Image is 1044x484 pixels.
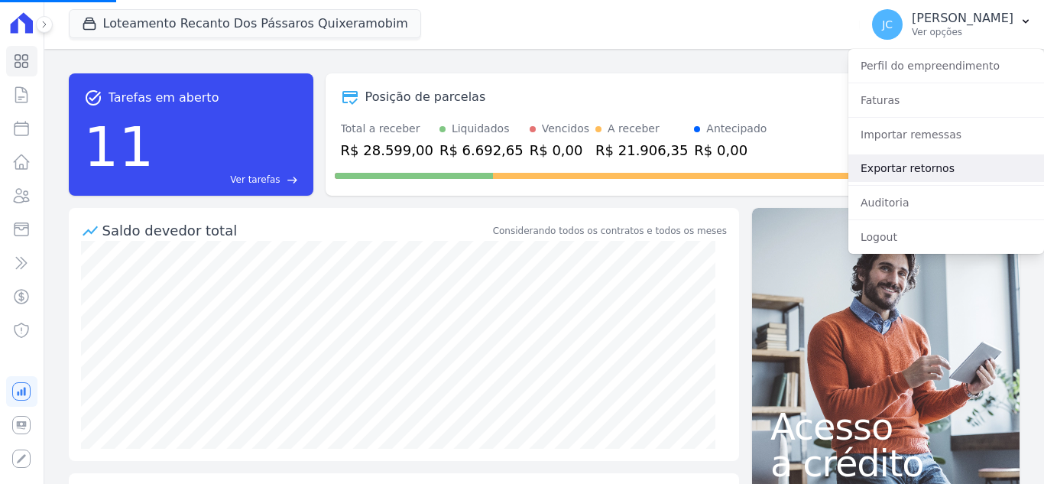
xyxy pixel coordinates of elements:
[84,107,154,187] div: 11
[84,89,102,107] span: task_alt
[493,224,727,238] div: Considerando todos os contratos e todos os meses
[439,140,524,161] div: R$ 6.692,65
[341,140,433,161] div: R$ 28.599,00
[912,26,1013,38] p: Ver opções
[230,173,280,187] span: Ver tarefas
[102,220,490,241] div: Saldo devedor total
[341,121,433,137] div: Total a receber
[542,121,589,137] div: Vencidos
[706,121,767,137] div: Antecipado
[160,173,297,187] a: Ver tarefas east
[848,86,1044,114] a: Faturas
[595,140,688,161] div: R$ 21.906,35
[882,19,893,30] span: JC
[109,89,219,107] span: Tarefas em aberto
[860,3,1044,46] button: JC [PERSON_NAME] Ver opções
[452,121,510,137] div: Liquidados
[287,174,298,186] span: east
[770,408,1001,445] span: Acesso
[848,154,1044,182] a: Exportar retornos
[848,121,1044,148] a: Importar remessas
[69,9,421,38] button: Loteamento Recanto Dos Pássaros Quixeramobim
[694,140,767,161] div: R$ 0,00
[848,223,1044,251] a: Logout
[912,11,1013,26] p: [PERSON_NAME]
[608,121,660,137] div: A receber
[530,140,589,161] div: R$ 0,00
[365,88,486,106] div: Posição de parcelas
[770,445,1001,482] span: a crédito
[848,52,1044,80] a: Perfil do empreendimento
[848,189,1044,216] a: Auditoria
